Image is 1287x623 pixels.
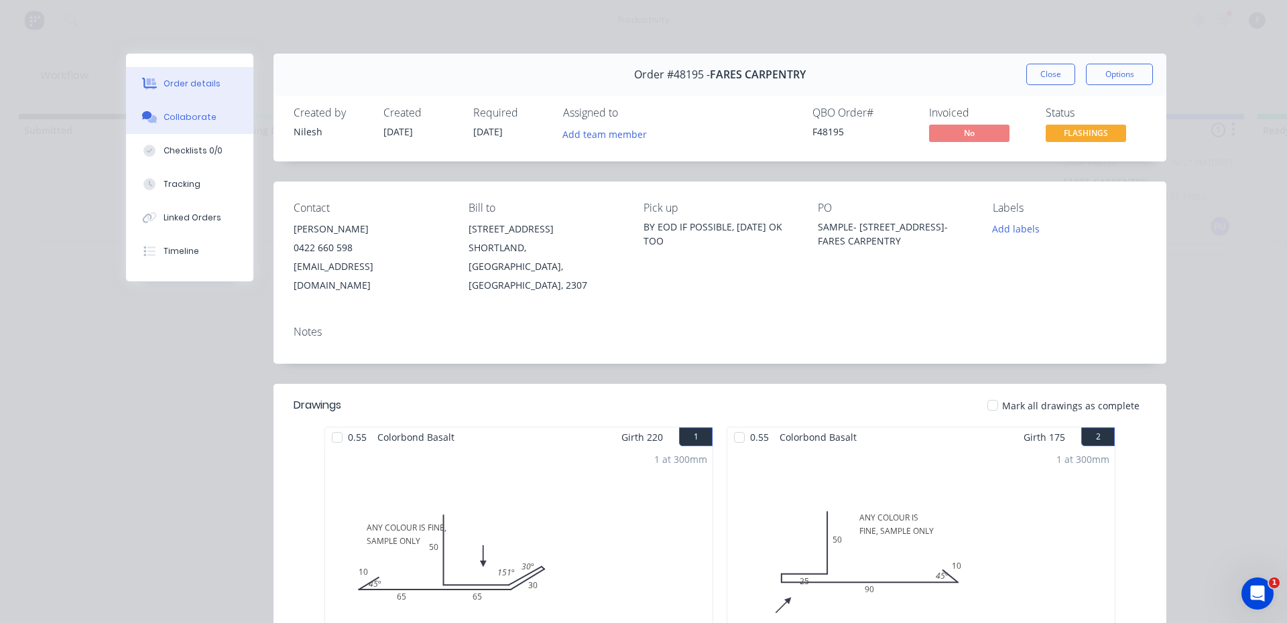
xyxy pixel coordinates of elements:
div: PO [818,202,971,214]
div: F48195 [812,125,913,139]
span: 1 [1269,577,1280,588]
div: Created [383,107,457,119]
div: QBO Order # [812,107,913,119]
div: BY EOD IF POSSIBLE, [DATE] OK TOO [643,220,797,248]
div: Created by [294,107,367,119]
span: Colorbond Basalt [372,427,460,447]
div: Linked Orders [164,212,221,224]
span: 0.55 [745,427,774,447]
button: Order details [126,67,253,100]
span: Girth 175 [1024,427,1065,447]
button: Timeline [126,234,253,268]
button: Collaborate [126,100,253,134]
div: Tracking [164,178,200,190]
button: 1 [679,427,713,446]
div: 1 at 300mm [1056,452,1109,466]
div: 0422 660 598 [294,238,447,257]
span: [DATE] [473,125,503,138]
div: [STREET_ADDRESS] [469,220,622,238]
div: [EMAIL_ADDRESS][DOMAIN_NAME] [294,257,447,295]
div: Labels [993,202,1146,214]
span: 0.55 [343,427,372,447]
button: Options [1086,64,1153,85]
span: Colorbond Basalt [774,427,862,447]
button: FLASHINGS [1046,125,1126,145]
div: Nilesh [294,125,367,139]
button: Linked Orders [126,201,253,234]
div: Bill to [469,202,622,214]
button: Checklists 0/0 [126,134,253,167]
div: Assigned to [563,107,697,119]
div: SAMPLE- [STREET_ADDRESS]- FARES CARPENTRY [818,220,971,248]
div: Pick up [643,202,797,214]
div: 1 at 300mm [654,452,707,466]
span: Girth 220 [621,427,663,447]
div: SHORTLAND, [GEOGRAPHIC_DATA], [GEOGRAPHIC_DATA], 2307 [469,238,622,295]
button: Tracking [126,167,253,201]
div: Contact [294,202,447,214]
div: Timeline [164,245,199,257]
span: Order #48195 - [634,68,710,81]
iframe: Intercom live chat [1241,577,1274,610]
span: FLASHINGS [1046,125,1126,141]
div: Invoiced [929,107,1030,119]
div: Order details [164,78,221,90]
span: Mark all drawings as complete [1002,399,1140,413]
button: 2 [1081,427,1115,446]
div: Status [1046,107,1146,119]
div: [PERSON_NAME]0422 660 598[EMAIL_ADDRESS][DOMAIN_NAME] [294,220,447,295]
div: Checklists 0/0 [164,145,223,157]
button: Add team member [563,125,654,143]
button: Add labels [985,220,1047,238]
div: Notes [294,326,1146,338]
div: [PERSON_NAME] [294,220,447,238]
div: [STREET_ADDRESS]SHORTLAND, [GEOGRAPHIC_DATA], [GEOGRAPHIC_DATA], 2307 [469,220,622,295]
button: Add team member [556,125,654,143]
div: Required [473,107,547,119]
div: Collaborate [164,111,217,123]
span: No [929,125,1009,141]
span: FARES CARPENTRY [710,68,806,81]
button: Close [1026,64,1075,85]
div: Drawings [294,397,341,413]
span: [DATE] [383,125,413,138]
